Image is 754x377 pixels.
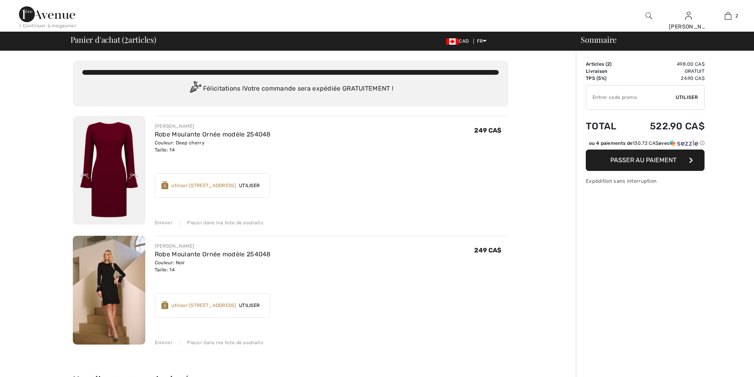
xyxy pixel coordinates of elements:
[632,140,658,146] span: 130.72 CA$
[19,6,75,22] img: 1ère Avenue
[708,11,747,21] a: 2
[187,81,203,97] img: Congratulation2.svg
[629,75,705,82] td: 24.90 CA$
[180,219,263,226] div: Placer dans ma liste de souhaits
[586,68,629,75] td: Livraison
[171,302,236,309] div: utiliser [STREET_ADDRESS]
[676,94,698,101] span: Utiliser
[685,12,692,19] a: Se connecter
[586,75,629,82] td: TPS (5%)
[629,68,705,75] td: Gratuit
[155,242,271,250] div: [PERSON_NAME]
[155,339,173,346] div: Enlever
[474,246,501,254] span: 249 CA$
[685,11,692,21] img: Mes infos
[19,22,76,29] div: < Continuer à magasiner
[629,61,705,68] td: 498.00 CA$
[155,131,271,138] a: Robe Moulante Ornée modèle 254048
[236,302,263,309] span: Utiliser
[586,113,629,140] td: Total
[646,11,652,21] img: recherche
[725,11,731,21] img: Mon panier
[236,182,263,189] span: Utiliser
[155,139,271,153] div: Couleur: Deep cherry Taille: 14
[155,259,271,273] div: Couleur: Noir Taille: 14
[610,156,676,164] span: Passer au paiement
[124,34,128,44] span: 2
[155,250,271,258] a: Robe Moulante Ornée modèle 254048
[155,123,271,130] div: [PERSON_NAME]
[586,177,705,185] div: Expédition sans interruption
[70,36,156,44] span: Panier d'achat ( articles)
[571,36,749,44] div: Sommaire
[474,127,501,134] span: 249 CA$
[171,182,236,189] div: utiliser [STREET_ADDRESS]
[446,38,472,44] span: CAD
[669,23,708,31] div: [PERSON_NAME]
[586,85,676,109] input: Code promo
[446,38,459,45] img: Canadian Dollar
[73,116,145,225] img: Robe Moulante Ornée modèle 254048
[161,301,169,309] img: Reward-Logo.svg
[155,219,173,226] div: Enlever
[735,12,738,19] span: 2
[82,81,499,97] div: Félicitations ! Votre commande sera expédiée GRATUITEMENT !
[73,236,145,345] img: Robe Moulante Ornée modèle 254048
[586,61,629,68] td: Articles ( )
[629,113,705,140] td: 522.90 CA$
[607,61,610,67] span: 2
[670,140,698,147] img: Sezzle
[477,38,487,44] span: FR
[586,150,705,171] button: Passer au paiement
[161,181,169,189] img: Reward-Logo.svg
[589,140,705,147] div: ou 4 paiements de avec
[586,140,705,150] div: ou 4 paiements de130.72 CA$avecSezzle Cliquez pour en savoir plus sur Sezzle
[180,339,263,346] div: Placer dans ma liste de souhaits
